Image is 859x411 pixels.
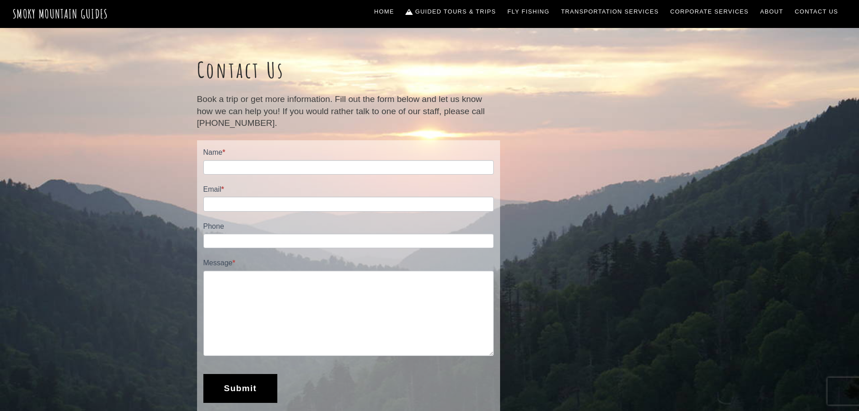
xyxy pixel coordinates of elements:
a: Home [371,2,398,21]
a: About [757,2,787,21]
a: Smoky Mountain Guides [13,6,108,21]
a: Fly Fishing [504,2,553,21]
button: Submit [203,374,278,403]
p: Book a trip or get more information. Fill out the form below and let us know how we can help you!... [197,93,500,129]
label: Name [203,147,494,160]
a: Transportation Services [557,2,662,21]
a: Corporate Services [667,2,753,21]
h1: Contact Us [197,57,500,83]
label: Message [203,257,494,270]
a: Contact Us [791,2,842,21]
label: Phone [203,221,494,234]
label: Email [203,184,494,197]
a: Guided Tours & Trips [402,2,500,21]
